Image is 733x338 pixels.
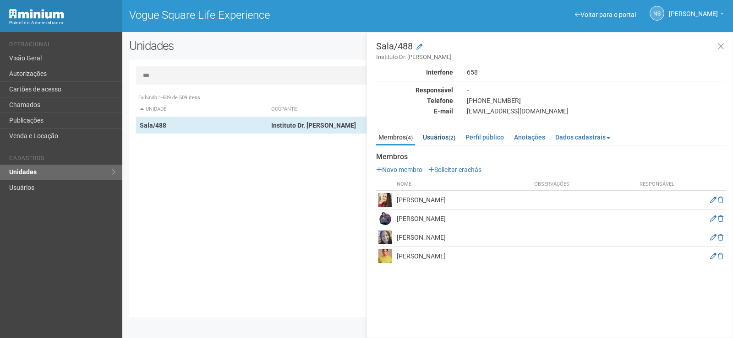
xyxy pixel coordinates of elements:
a: Excluir membro [718,215,723,222]
a: Excluir membro [718,196,723,204]
div: Painel do Administrador [9,19,115,27]
h1: Vogue Square Life Experience [129,9,421,21]
a: Voltar para o portal [575,11,636,18]
small: (4) [406,134,413,141]
td: [PERSON_NAME] [394,247,532,266]
a: Editar membro [710,196,717,204]
a: Solicitar crachás [428,166,481,173]
td: [PERSON_NAME] [394,191,532,209]
span: Nicolle Silva [669,1,718,17]
a: Membros(4) [376,130,415,145]
strong: Sala/488 [140,122,166,129]
th: Unidade: activate to sort column descending [136,102,268,117]
th: Responsável [634,178,680,191]
a: [PERSON_NAME] [669,11,724,19]
a: Editar membro [710,234,717,241]
div: - [460,86,733,94]
div: Interfone [369,68,460,76]
a: Perfil público [463,130,506,144]
img: user.png [378,193,392,207]
div: Responsável [369,86,460,94]
li: Operacional [9,41,115,51]
img: Minium [9,9,64,19]
strong: Membros [376,153,726,161]
img: user.png [378,249,392,263]
th: Ocupante: activate to sort column ascending [268,102,508,117]
a: Editar membro [710,252,717,260]
small: (2) [449,134,455,141]
div: Exibindo 1-509 de 509 itens [136,94,719,102]
div: 658 [460,68,733,76]
a: Usuários(2) [421,130,458,144]
strong: Instituto Dr. [PERSON_NAME] [271,122,356,129]
a: Editar membro [710,215,717,222]
div: E-mail [369,107,460,115]
img: user.png [378,231,392,244]
div: [EMAIL_ADDRESS][DOMAIN_NAME] [460,107,733,115]
small: Instituto Dr. [PERSON_NAME] [376,53,726,61]
a: Dados cadastrais [553,130,613,144]
th: Observações [532,178,634,191]
h3: Sala/488 [376,42,726,61]
div: [PHONE_NUMBER] [460,97,733,105]
a: NS [650,6,664,21]
li: Cadastros [9,155,115,165]
h2: Unidades [129,39,370,53]
a: Excluir membro [718,252,723,260]
a: Modificar a unidade [416,43,422,52]
img: user.png [378,212,392,225]
td: [PERSON_NAME] [394,209,532,228]
div: Telefone [369,97,460,105]
td: [PERSON_NAME] [394,228,532,247]
a: Novo membro [376,166,422,173]
th: Nome [394,178,532,191]
a: Excluir membro [718,234,723,241]
a: Anotações [512,130,547,144]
